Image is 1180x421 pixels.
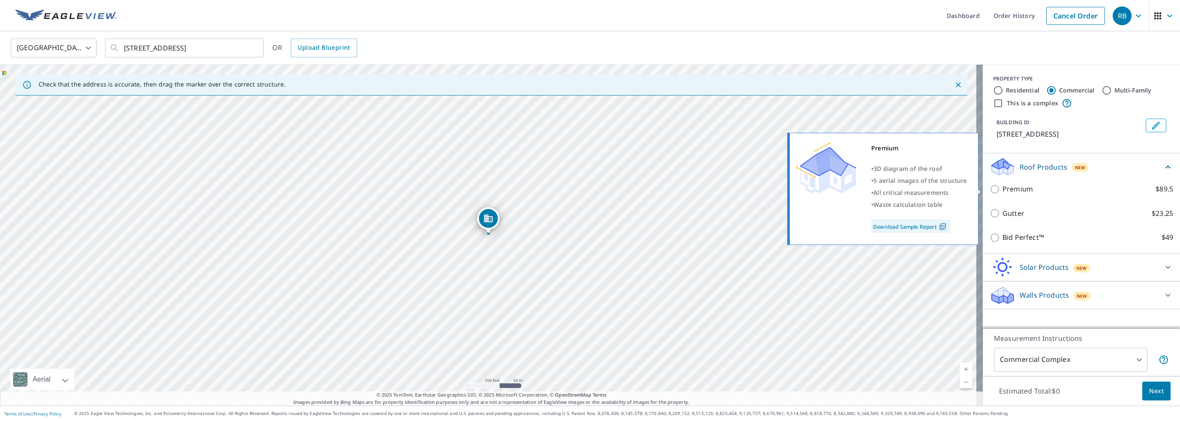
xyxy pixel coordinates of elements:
div: Roof ProductsNew [990,157,1173,177]
img: EV Logo [15,9,117,22]
p: Roof Products [1020,162,1067,172]
button: Close [953,79,964,90]
a: Current Level 17, Zoom Out [960,376,972,388]
span: New [1075,164,1086,171]
p: | [4,411,61,416]
div: RB [1113,6,1132,25]
span: Each building may require a separate measurement report; if so, your account will be billed per r... [1159,355,1169,365]
button: Next [1142,382,1171,401]
div: Dropped pin, building 1, Commercial property, 503 Highland Ter Murfreesboro, TN 37130 [477,207,500,234]
div: Aerial [30,369,53,390]
div: Solar ProductsNew [990,257,1173,278]
a: Upload Blueprint [291,39,357,57]
a: Terms [593,391,607,398]
div: Walls ProductsNew [990,285,1173,305]
div: Aerial [10,369,74,390]
div: Premium [871,142,967,154]
a: Current Level 17, Zoom In [960,363,972,376]
span: Waste calculation table [873,200,942,209]
p: $23.25 [1152,208,1173,219]
span: © 2025 TomTom, Earthstar Geographics SIO, © 2025 Microsoft Corporation, © [376,391,607,399]
p: Walls Products [1020,290,1069,300]
a: Download Sample Report [871,219,950,233]
img: Pdf Icon [937,223,948,230]
span: New [1077,293,1087,299]
p: BUILDING ID [996,119,1029,126]
span: Upload Blueprint [298,42,350,53]
label: This is a complex [1007,99,1058,107]
div: OR [272,39,357,57]
a: Cancel Order [1046,7,1105,25]
span: 3D diagram of the roof [873,164,942,173]
div: • [871,199,967,211]
a: Privacy Policy [33,411,61,417]
p: Bid Perfect™ [1002,232,1044,243]
label: Multi-Family [1114,86,1152,95]
p: $89.5 [1156,184,1173,194]
a: Terms of Use [4,411,31,417]
p: Estimated Total: $0 [992,382,1067,400]
div: • [871,175,967,187]
div: PROPERTY TYPE [993,75,1170,83]
div: • [871,187,967,199]
label: Commercial [1059,86,1095,95]
p: $49 [1162,232,1173,243]
span: Next [1149,386,1164,397]
p: Premium [1002,184,1033,194]
input: Search by address or latitude-longitude [124,36,246,60]
p: [STREET_ADDRESS] [996,129,1142,139]
p: Measurement Instructions [994,333,1169,343]
p: Solar Products [1020,262,1069,272]
div: [GEOGRAPHIC_DATA] [11,36,96,60]
p: © 2025 Eagle View Technologies, Inc. and Pictometry International Corp. All Rights Reserved. Repo... [74,410,1176,417]
label: Residential [1006,86,1039,95]
div: • [871,163,967,175]
span: All critical measurements [873,188,948,197]
button: Edit building 1 [1146,119,1166,132]
span: 5 aerial images of the structure [873,176,967,185]
span: New [1076,265,1087,272]
a: OpenStreetMap [555,391,591,398]
div: Commercial Complex [994,348,1147,372]
p: Check that the address is accurate, then drag the marker over the correct structure. [39,81,286,88]
img: Premium [796,142,856,194]
p: Gutter [1002,208,1024,219]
